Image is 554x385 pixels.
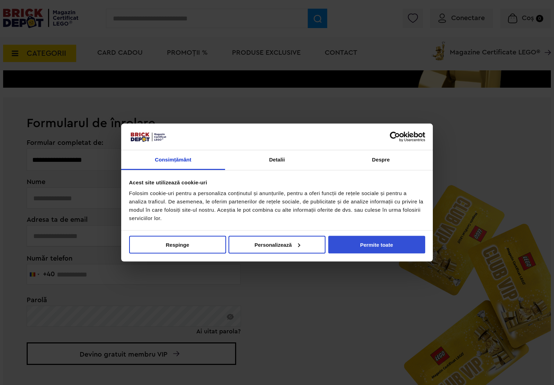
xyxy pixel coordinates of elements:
[225,150,329,170] a: Detalii
[129,189,425,222] div: Folosim cookie-uri pentru a personaliza conținutul și anunțurile, pentru a oferi funcții de rețel...
[229,236,325,253] button: Personalizează
[121,150,225,170] a: Consimțământ
[129,236,226,253] button: Respinge
[129,131,167,142] img: siglă
[365,131,425,142] a: Usercentrics Cookiebot - opens in a new window
[328,236,425,253] button: Permite toate
[129,178,425,186] div: Acest site utilizează cookie-uri
[329,150,433,170] a: Despre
